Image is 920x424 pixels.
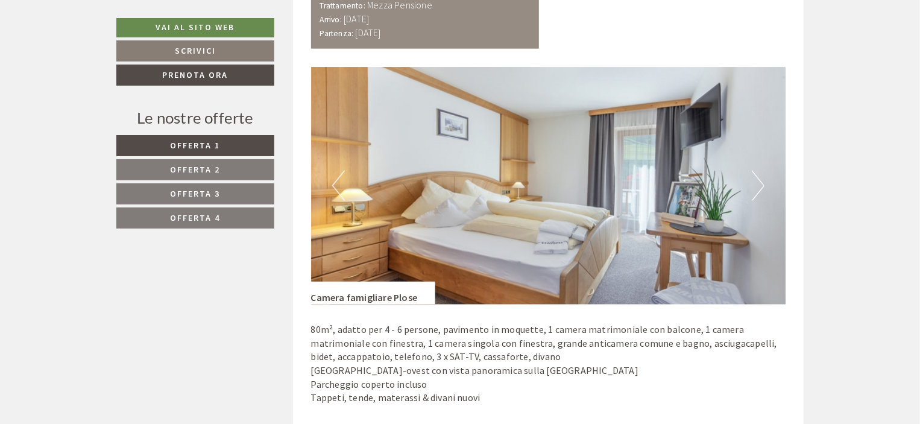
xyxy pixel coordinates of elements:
[116,107,274,129] div: Le nostre offerte
[752,171,764,201] button: Next
[19,36,182,45] div: [GEOGRAPHIC_DATA]
[19,59,182,68] small: 11:14
[116,40,274,62] a: Scrivici
[311,282,436,305] div: Camera famigliare Plose
[116,65,274,86] a: Prenota ora
[116,18,274,37] a: Vai al sito web
[171,140,221,151] span: Offerta 1
[320,1,365,11] small: Trattamento:
[414,318,475,339] button: Invia
[356,27,381,39] b: [DATE]
[320,28,354,39] small: Partenza:
[215,10,259,30] div: [DATE]
[171,164,221,175] span: Offerta 2
[344,13,369,25] b: [DATE]
[171,212,221,223] span: Offerta 4
[311,323,786,405] p: 80m², adatto per 4 - 6 persone, pavimento in moquette, 1 camera matrimoniale con balcone, 1 camer...
[171,188,221,199] span: Offerta 3
[311,67,786,305] img: image
[320,14,342,25] small: Arrivo:
[10,33,188,70] div: Buon giorno, come possiamo aiutarla?
[332,171,345,201] button: Previous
